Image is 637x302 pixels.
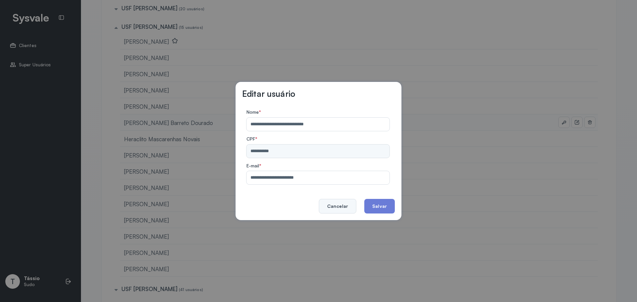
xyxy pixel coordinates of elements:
span: E-mail [247,163,259,168]
h3: Editar usuário [242,89,295,99]
span: Nome [247,109,259,115]
button: Salvar [364,199,395,213]
span: CPF [247,136,255,142]
button: Cancelar [319,199,356,213]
